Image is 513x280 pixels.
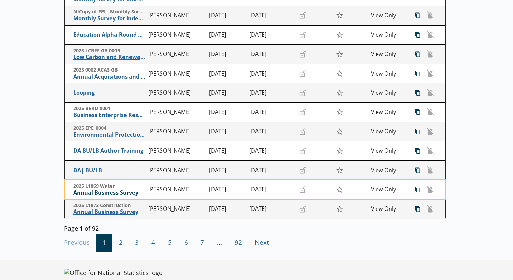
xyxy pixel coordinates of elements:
[73,54,146,61] span: Low Carbon and Renewable Energy Economy Survey
[206,122,247,141] td: [DATE]
[368,180,409,199] td: View Only
[247,180,291,199] td: [DATE]
[247,25,291,45] td: [DATE]
[73,105,146,112] span: 2025 BERD 0001
[332,29,347,41] button: Star
[247,103,291,122] td: [DATE]
[248,234,275,252] button: Next
[146,64,206,83] td: [PERSON_NAME]
[247,122,291,141] td: [DATE]
[146,160,206,180] td: [PERSON_NAME]
[146,199,206,219] td: [PERSON_NAME]
[73,208,146,216] span: Annual Business Survey
[247,160,291,180] td: [DATE]
[129,234,145,252] button: 3
[247,45,291,64] td: [DATE]
[73,67,146,73] span: 2025 0002 ACAS GB
[332,144,347,157] button: Star
[247,83,291,103] td: [DATE]
[206,64,247,83] td: [DATE]
[368,199,409,219] td: View Only
[64,269,163,277] img: Office for National Statistics logo
[206,25,247,45] td: [DATE]
[96,234,112,252] button: 1
[73,112,146,119] span: Business Enterprise Research and Development
[146,45,206,64] td: [PERSON_NAME]
[73,183,145,189] span: 2025 L1869 Water
[206,180,247,199] td: [DATE]
[368,103,409,122] td: View Only
[332,183,347,196] button: Star
[73,73,146,80] span: Annual Acquisitions and Disposals of Capital Assets
[332,67,347,80] button: Star
[206,6,247,26] td: [DATE]
[206,45,247,64] td: [DATE]
[73,202,146,209] span: 2025 L1873 Construction
[247,6,291,26] td: [DATE]
[368,25,409,45] td: View Only
[368,6,409,26] td: View Only
[73,167,146,174] span: DA| BU/LB
[247,199,291,219] td: [DATE]
[332,164,347,177] button: Star
[73,189,145,196] span: Annual Business Survey
[332,48,347,60] button: Star
[146,180,206,199] td: [PERSON_NAME]
[73,15,146,22] span: Monthly Survey for Index Numbers of Export Prices - Price Quotation Return
[73,48,146,54] span: 2025 LCREE GB 0009
[247,141,291,161] td: [DATE]
[112,234,129,252] button: 2
[146,6,206,26] td: [PERSON_NAME]
[194,234,211,252] button: 7
[146,83,206,103] td: [PERSON_NAME]
[206,83,247,103] td: [DATE]
[146,103,206,122] td: [PERSON_NAME]
[73,125,146,131] span: 2025 EPE_0004
[64,222,446,232] div: Page 1 of 92
[332,125,347,138] button: Star
[368,160,409,180] td: View Only
[73,147,146,154] span: DA BU/LB Author Training
[332,87,347,99] button: Star
[73,89,146,96] span: Looping
[178,234,194,252] button: 6
[73,131,146,138] span: Environmental Protection Expenditure
[146,122,206,141] td: [PERSON_NAME]
[145,234,161,252] button: 4
[146,141,206,161] td: [PERSON_NAME]
[211,234,228,252] li: ...
[247,64,291,83] td: [DATE]
[206,103,247,122] td: [DATE]
[206,199,247,219] td: [DATE]
[332,106,347,119] button: Star
[146,25,206,45] td: [PERSON_NAME]
[73,31,146,38] span: Education Alpha Round 1 (Copy)
[332,202,347,215] button: Star
[206,160,247,180] td: [DATE]
[368,122,409,141] td: View Only
[73,9,146,15] span: NICopy of EPI - Monthly Survey for Index Numbers of Export Prices - Price Quotation Retur
[368,45,409,64] td: View Only
[161,234,178,252] button: 5
[206,141,247,161] td: [DATE]
[368,141,409,161] td: View Only
[368,64,409,83] td: View Only
[332,9,347,22] button: Star
[368,83,409,103] td: View Only
[228,234,248,252] button: 92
